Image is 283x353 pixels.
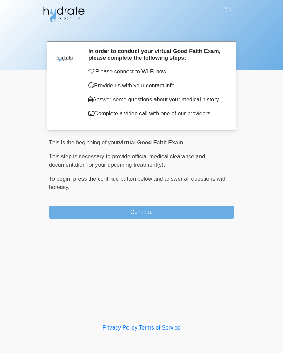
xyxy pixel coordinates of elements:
[49,139,119,145] span: This is the beginning of your
[88,48,224,61] h2: In order to conduct your virtual Good Faith Exam, please complete the following steps:
[103,325,138,331] a: Privacy Policy
[49,206,234,219] button: Continue
[88,81,224,90] p: Provide us with your contact info
[49,153,205,168] span: This step is necessary to provide official medical clearance and documentation for your upcoming ...
[44,25,239,38] h1: ‎ ‎ ‎
[88,109,224,118] p: Complete a video call with one of our providers
[139,325,180,331] a: Terms of Service
[42,5,85,23] img: Hydrate IV Bar - Fort Collins Logo
[88,95,224,104] p: Answer some questions about your medical history
[183,139,184,145] span: .
[119,139,183,145] strong: virtual Good Faith Exam
[49,176,227,190] span: press the continue button below and answer all questions with honesty.
[49,176,73,182] span: To begin,
[54,48,75,69] img: Agent Avatar
[137,325,139,331] a: |
[88,67,224,76] p: Please connect to Wi-Fi now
